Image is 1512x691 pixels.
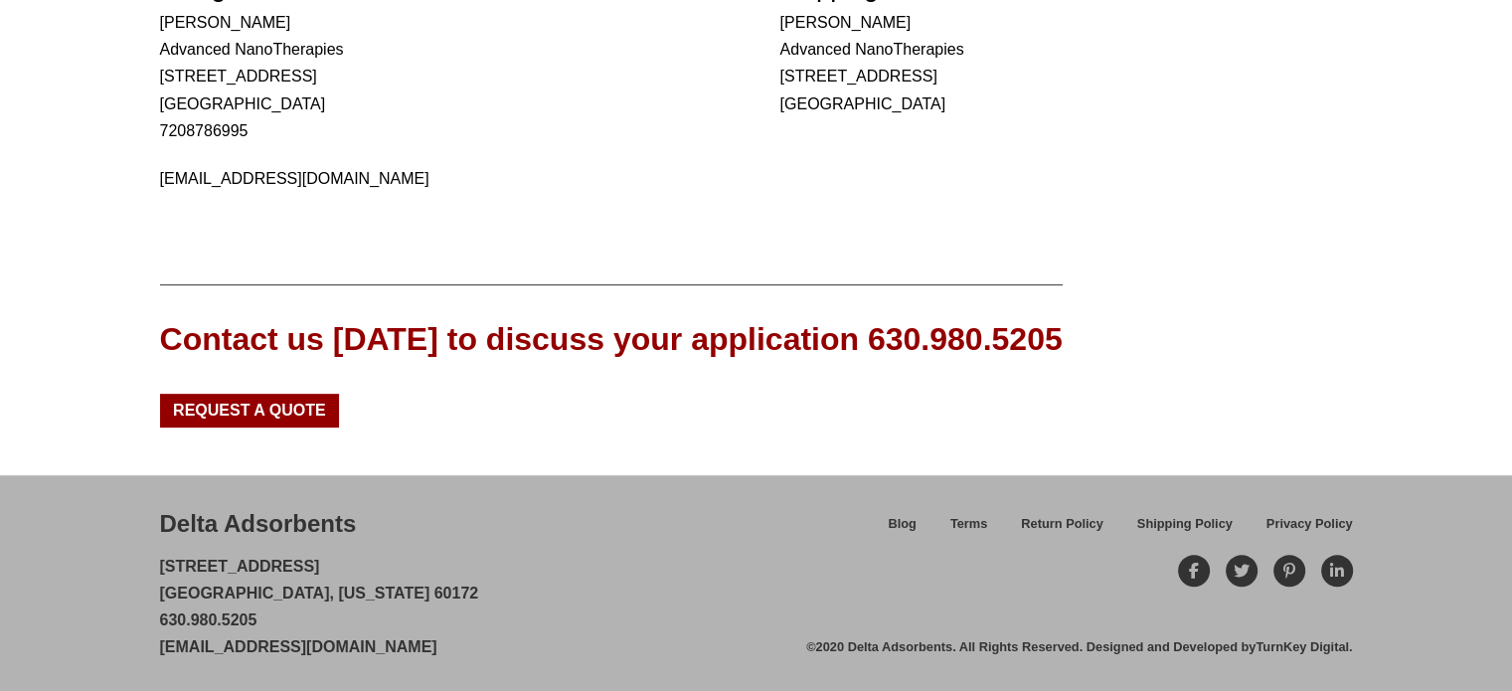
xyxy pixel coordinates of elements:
div: Contact us [DATE] to discuss your application 630.980.5205 [160,317,1063,362]
a: Privacy Policy [1250,513,1353,548]
a: Request a Quote [160,394,340,428]
a: Return Policy [1004,513,1120,548]
address: [PERSON_NAME] Advanced NanoTherapies [STREET_ADDRESS] [GEOGRAPHIC_DATA] [780,9,1353,117]
span: Privacy Policy [1266,518,1353,531]
address: [PERSON_NAME] Advanced NanoTherapies [STREET_ADDRESS] [GEOGRAPHIC_DATA] [160,9,733,192]
p: [STREET_ADDRESS] [GEOGRAPHIC_DATA], [US_STATE] 60172 630.980.5205 [160,553,479,661]
div: Delta Adsorbents [160,507,357,541]
span: Request a Quote [173,403,326,419]
p: 7208786995 [160,117,733,144]
a: [EMAIL_ADDRESS][DOMAIN_NAME] [160,638,437,655]
span: Blog [888,518,916,531]
div: ©2020 Delta Adsorbents. All Rights Reserved. Designed and Developed by . [806,638,1352,656]
a: TurnKey Digital [1256,639,1349,654]
a: Blog [871,513,932,548]
p: [EMAIL_ADDRESS][DOMAIN_NAME] [160,165,733,192]
a: Terms [933,513,1004,548]
span: Terms [950,518,987,531]
span: Shipping Policy [1137,518,1233,531]
a: Shipping Policy [1120,513,1250,548]
span: Return Policy [1021,518,1103,531]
